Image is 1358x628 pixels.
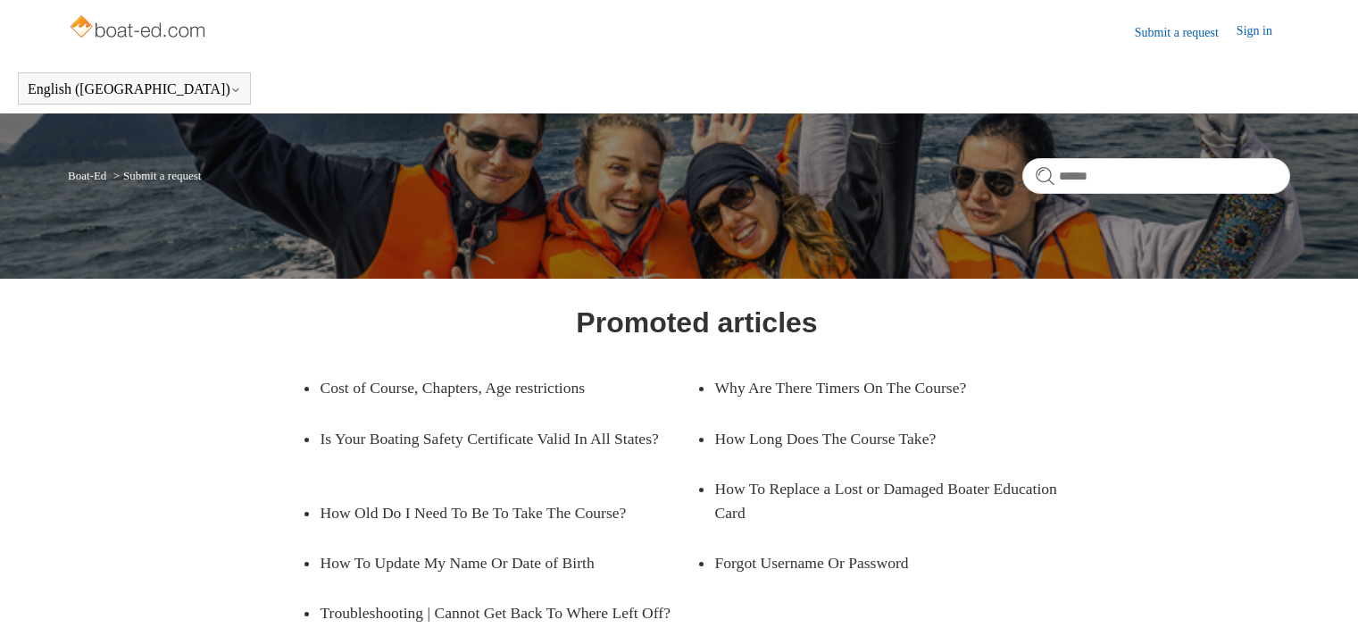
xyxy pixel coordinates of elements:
a: Why Are There Timers On The Course? [714,363,1064,413]
div: Live chat [1298,568,1345,615]
button: English ([GEOGRAPHIC_DATA]) [28,81,241,97]
a: Submit a request [1135,23,1237,42]
h1: Promoted articles [576,301,817,344]
a: Cost of Course, Chapters, Age restrictions [320,363,670,413]
li: Submit a request [110,169,202,182]
a: How To Replace a Lost or Damaged Boater Education Card [714,464,1091,538]
a: How To Update My Name Or Date of Birth [320,538,670,588]
a: Boat-Ed [68,169,106,182]
input: Search [1022,158,1290,194]
a: How Old Do I Need To Be To Take The Course? [320,488,670,538]
a: How Long Does The Course Take? [714,414,1064,464]
img: Boat-Ed Help Center home page [68,11,210,46]
a: Forgot Username Or Password [714,538,1064,588]
a: Sign in [1237,21,1290,43]
li: Boat-Ed [68,169,110,182]
a: Is Your Boating Safety Certificate Valid In All States? [320,414,696,464]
